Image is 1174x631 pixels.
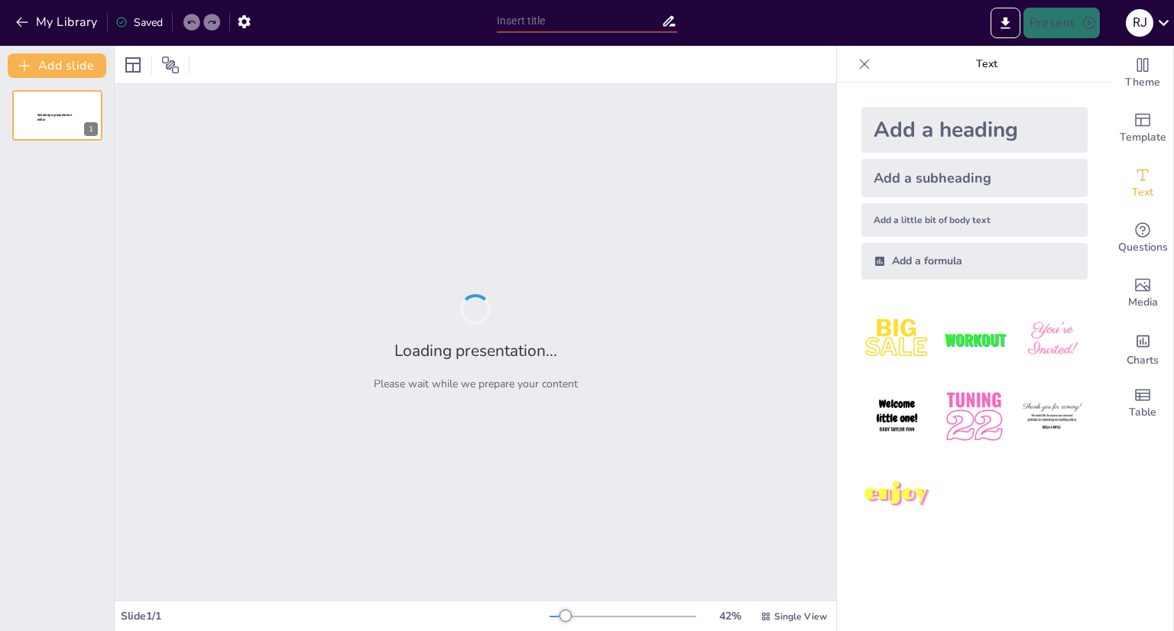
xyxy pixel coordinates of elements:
[1129,404,1156,421] span: Table
[939,381,1010,452] img: 5.jpeg
[712,609,748,623] div: 42 %
[774,610,827,623] span: Single View
[1118,239,1168,256] span: Questions
[12,90,102,141] div: 1
[861,459,932,530] img: 7.jpeg
[1112,101,1173,156] div: Add ready made slides
[394,340,557,361] h2: Loading presentation...
[1125,74,1160,91] span: Theme
[1017,304,1088,375] img: 3.jpeg
[1112,321,1173,376] div: Add charts and graphs
[1112,46,1173,101] div: Change the overall theme
[161,56,180,74] span: Position
[1126,9,1153,37] div: R J
[861,304,932,375] img: 1.jpeg
[1023,8,1100,38] button: Present
[1126,8,1153,38] button: R J
[8,53,106,78] button: Add slide
[1127,352,1159,369] span: Charts
[37,113,72,121] span: Sendsteps presentation editor
[497,10,661,32] input: Insert title
[877,46,1097,83] p: Text
[121,609,550,623] div: Slide 1 / 1
[1112,156,1173,211] div: Add text boxes
[1112,211,1173,266] div: Get real-time input from your audience
[374,377,578,391] p: Please wait while we prepare your content
[991,8,1020,38] button: Export to PowerPoint
[861,107,1088,153] div: Add a heading
[861,381,932,452] img: 4.jpeg
[939,304,1010,375] img: 2.jpeg
[11,10,104,34] button: My Library
[115,15,163,30] div: Saved
[1120,129,1166,146] span: Template
[1112,376,1173,431] div: Add a table
[121,53,145,77] div: Layout
[1132,184,1153,201] span: Text
[84,122,98,136] div: 1
[1017,381,1088,452] img: 6.jpeg
[861,203,1088,237] div: Add a little bit of body text
[861,243,1088,280] div: Add a formula
[861,159,1088,197] div: Add a subheading
[1128,294,1158,311] span: Media
[1112,266,1173,321] div: Add images, graphics, shapes or video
